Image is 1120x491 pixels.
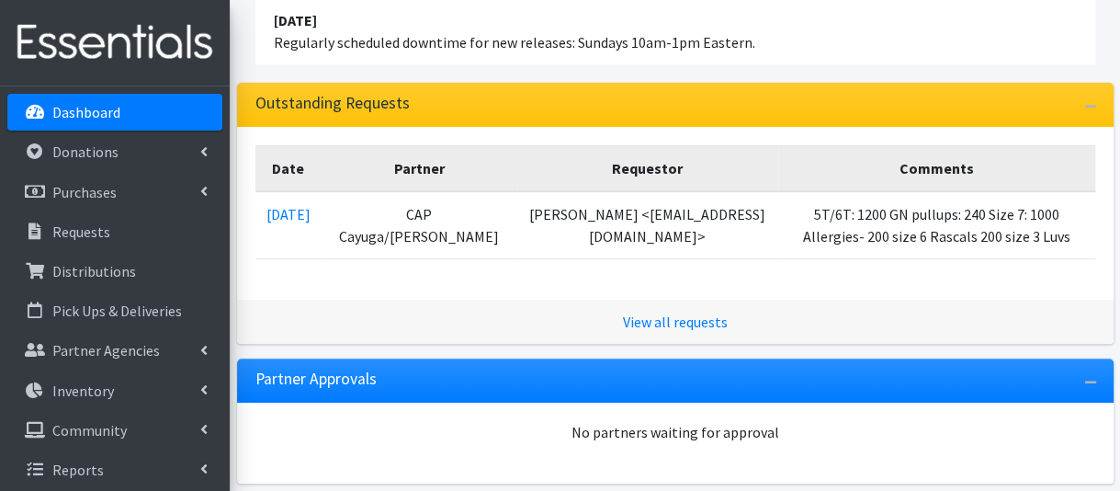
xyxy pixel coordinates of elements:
a: View all requests [623,313,728,331]
p: Distributions [52,262,136,280]
th: Comments [778,146,1095,192]
a: Donations [7,133,222,170]
p: Community [52,421,127,440]
p: Partner Agencies [52,341,160,360]
a: Pick Ups & Deliveries [7,292,222,329]
a: Reports [7,451,222,488]
a: Inventory [7,372,222,409]
p: Inventory [52,382,114,400]
h3: Outstanding Requests [255,94,410,113]
a: Dashboard [7,94,222,131]
td: 5T/6T: 1200 GN pullups: 240 Size 7: 1000 Allergies- 200 size 6 Rascals 200 size 3 Luvs [778,191,1095,259]
p: Purchases [52,183,117,201]
div: No partners waiting for approval [255,421,1095,443]
td: [PERSON_NAME] <[EMAIL_ADDRESS][DOMAIN_NAME]> [517,191,778,259]
p: Dashboard [52,103,120,121]
p: Reports [52,461,104,479]
h3: Partner Approvals [255,370,377,389]
img: HumanEssentials [7,12,222,74]
th: Requestor [517,146,778,192]
a: Partner Agencies [7,332,222,369]
p: Donations [52,143,119,161]
a: Community [7,412,222,449]
a: Requests [7,213,222,250]
a: Purchases [7,174,222,211]
th: Partner [322,146,518,192]
th: Date [255,146,322,192]
strong: [DATE] [274,11,317,29]
a: Distributions [7,253,222,290]
td: CAP Cayuga/[PERSON_NAME] [322,191,518,259]
p: Pick Ups & Deliveries [52,302,182,320]
p: Requests [52,223,110,241]
a: [DATE] [266,205,311,223]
